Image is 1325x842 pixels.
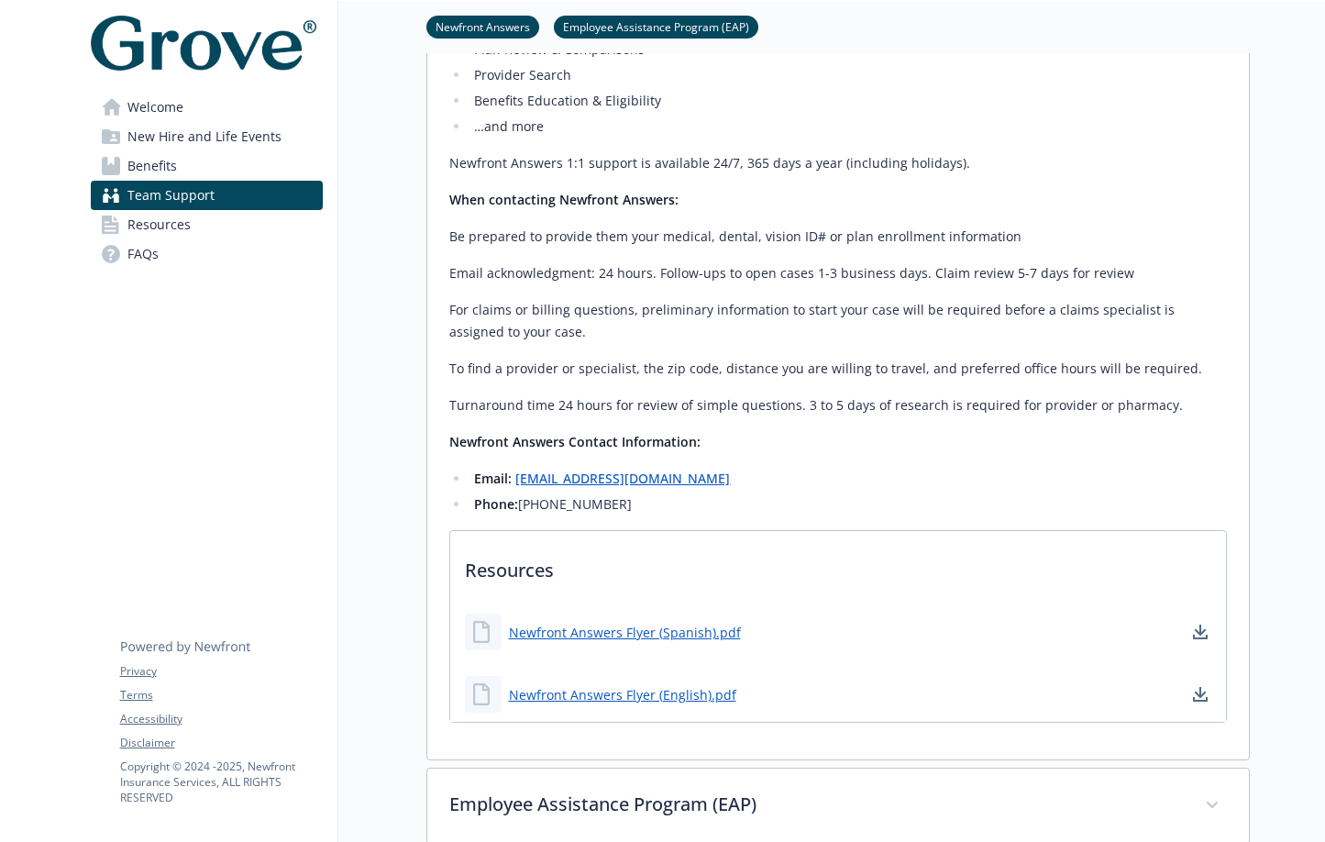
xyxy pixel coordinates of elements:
[474,470,512,487] strong: Email:
[120,735,322,751] a: Disclaimer
[127,151,177,181] span: Benefits
[91,210,323,239] a: Resources
[449,394,1227,416] p: Turnaround time 24 hours for review of simple questions. 3 to 5 days of research is required for ...
[1189,683,1211,705] a: download document
[474,495,518,513] strong: Phone:
[127,210,191,239] span: Resources
[515,470,730,487] a: [EMAIL_ADDRESS][DOMAIN_NAME]
[469,64,1227,86] li: Provider Search
[450,531,1226,599] p: Resources
[127,122,282,151] span: New Hire and Life Events
[426,17,539,35] a: Newfront Answers
[91,181,323,210] a: Team Support
[469,116,1227,138] li: …and more
[91,151,323,181] a: Benefits
[120,663,322,680] a: Privacy
[449,226,1227,248] p: Be prepared to provide them your medical, dental, vision ID# or plan enrollment information
[449,791,1183,818] p: Employee Assistance Program (EAP)
[91,239,323,269] a: FAQs
[449,433,701,450] strong: Newfront Answers Contact Information:
[509,623,741,642] a: Newfront Answers Flyer (Spanish).pdf
[449,262,1227,284] p: Email acknowledgment: 24 hours. Follow-ups to open cases 1-3 business days. Claim review 5-7 days...
[120,759,322,805] p: Copyright © 2024 - 2025 , Newfront Insurance Services, ALL RIGHTS RESERVED
[120,687,322,704] a: Terms
[127,181,215,210] span: Team Support
[91,122,323,151] a: New Hire and Life Events
[449,299,1227,343] p: For claims or billing questions, preliminary information to start your case will be required befo...
[469,90,1227,112] li: Benefits Education & Eligibility
[1189,621,1211,643] a: download document
[127,93,183,122] span: Welcome
[449,358,1227,380] p: To find a provider or specialist, the zip code, distance you are willing to travel, and preferred...
[120,711,322,727] a: Accessibility
[509,685,736,704] a: Newfront Answers Flyer (English).pdf
[127,239,159,269] span: FAQs
[554,17,758,35] a: Employee Assistance Program (EAP)
[449,152,1227,174] p: Newfront Answers 1:1 support is available 24/7, 365 days a year (including holidays).
[449,191,679,208] strong: When contacting Newfront Answers:
[469,493,1227,515] li: [PHONE_NUMBER]
[91,93,323,122] a: Welcome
